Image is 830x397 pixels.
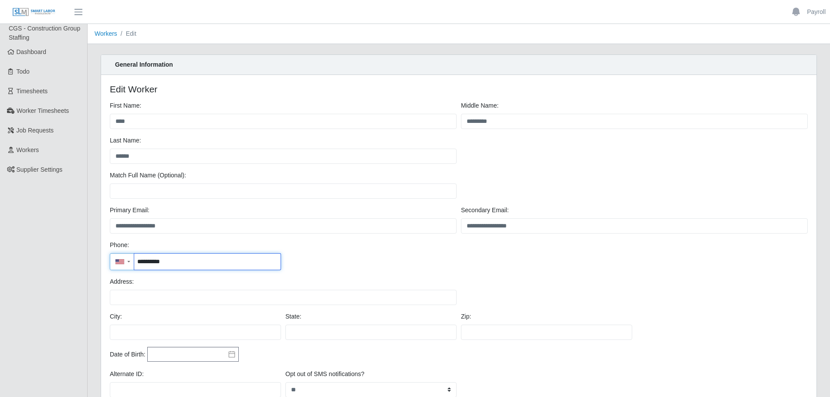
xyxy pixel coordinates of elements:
label: Middle Name: [461,101,498,110]
label: Phone: [110,241,129,250]
span: Job Requests [17,127,54,134]
label: Primary Email: [110,206,149,215]
img: SLM Logo [12,7,56,17]
span: Worker Timesheets [17,107,69,114]
a: Workers [95,30,117,37]
span: Supplier Settings [17,166,63,173]
label: Zip: [461,312,471,321]
span: Workers [17,146,39,153]
h4: Edit Worker [110,84,393,95]
div: Country Code Selector [110,254,134,270]
span: Dashboard [17,48,47,55]
span: Timesheets [17,88,48,95]
label: Date of Birth: [110,350,146,359]
label: State: [285,312,302,321]
label: Last Name: [110,136,141,145]
label: City: [110,312,122,321]
a: Payroll [807,7,826,17]
span: CGS - Construction Group Staffing [9,25,80,41]
label: First Name: [110,101,141,110]
label: Secondary Email: [461,206,509,215]
label: Match Full Name (Optional): [110,171,186,180]
label: Alternate ID: [110,370,144,379]
strong: General Information [115,61,173,68]
span: ▼ [126,260,131,263]
span: Todo [17,68,30,75]
label: Opt out of SMS notifications? [285,370,364,379]
label: Address: [110,277,134,286]
li: Edit [117,29,136,38]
